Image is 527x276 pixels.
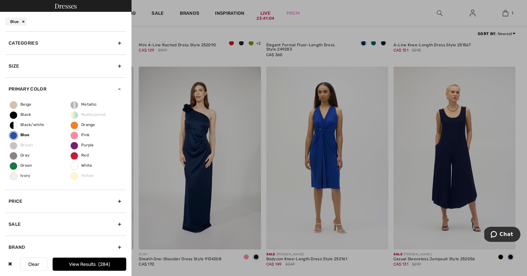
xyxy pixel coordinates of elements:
[71,173,94,178] span: Yellow
[10,102,32,107] span: Beige
[71,112,106,117] span: Multicolored
[98,262,110,267] span: 284
[10,122,44,127] span: Black/white
[5,213,126,236] div: Sale
[71,143,94,147] span: Purple
[5,190,126,213] div: Price
[10,143,33,147] span: Brown
[10,163,32,168] span: Green
[71,102,97,107] span: Metallic
[53,258,126,271] button: View Results284
[10,133,29,137] span: Blue
[20,258,47,271] button: Clear
[5,258,15,271] div: ✖
[5,77,126,100] div: Primary Color
[71,122,95,127] span: Orange
[484,227,520,243] iframe: Opens a widget where you can chat to one of our agents
[5,18,27,26] div: Blue
[10,153,30,158] span: Gray
[71,153,89,158] span: Red
[5,54,126,77] div: Size
[71,133,89,137] span: Pink
[5,236,126,259] div: Brand
[71,163,92,168] span: White
[5,32,126,54] div: Categories
[10,173,31,178] span: Ivory
[10,112,31,117] span: Black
